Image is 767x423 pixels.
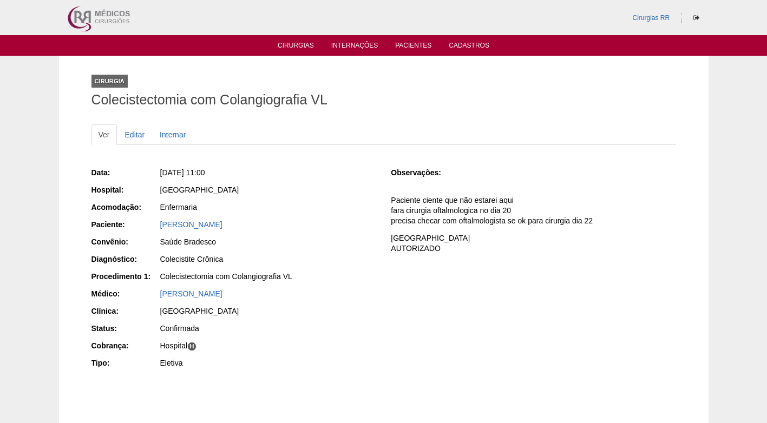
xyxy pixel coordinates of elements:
[91,75,128,88] div: Cirurgia
[91,93,676,107] h1: Colecistectomia com Colangiografia VL
[160,236,376,247] div: Saúde Bradesco
[91,323,159,334] div: Status:
[91,202,159,213] div: Acomodação:
[91,271,159,282] div: Procedimento 1:
[160,323,376,334] div: Confirmada
[160,306,376,316] div: [GEOGRAPHIC_DATA]
[160,168,205,177] span: [DATE] 11:00
[91,236,159,247] div: Convênio:
[632,14,670,22] a: Cirurgias RR
[160,254,376,265] div: Colecistite Crônica
[160,358,376,368] div: Eletiva
[331,42,378,52] a: Internações
[118,124,152,145] a: Editar
[395,42,431,52] a: Pacientes
[91,184,159,195] div: Hospital:
[449,42,489,52] a: Cadastros
[91,358,159,368] div: Tipo:
[278,42,314,52] a: Cirurgias
[91,306,159,316] div: Clínica:
[391,195,676,226] p: Paciente ciente que não estarei aqui fara cirurgia oftalmologica no dia 20 precisa checar com oft...
[160,202,376,213] div: Enfermaria
[153,124,193,145] a: Internar
[91,288,159,299] div: Médico:
[160,271,376,282] div: Colecistectomia com Colangiografia VL
[91,167,159,178] div: Data:
[391,233,676,254] p: [GEOGRAPHIC_DATA] AUTORIZADO
[91,340,159,351] div: Cobrança:
[91,124,117,145] a: Ver
[693,15,699,21] i: Sair
[187,342,196,351] span: H
[160,220,222,229] a: [PERSON_NAME]
[91,219,159,230] div: Paciente:
[91,254,159,265] div: Diagnóstico:
[160,340,376,351] div: Hospital
[160,289,222,298] a: [PERSON_NAME]
[160,184,376,195] div: [GEOGRAPHIC_DATA]
[391,167,458,178] div: Observações:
